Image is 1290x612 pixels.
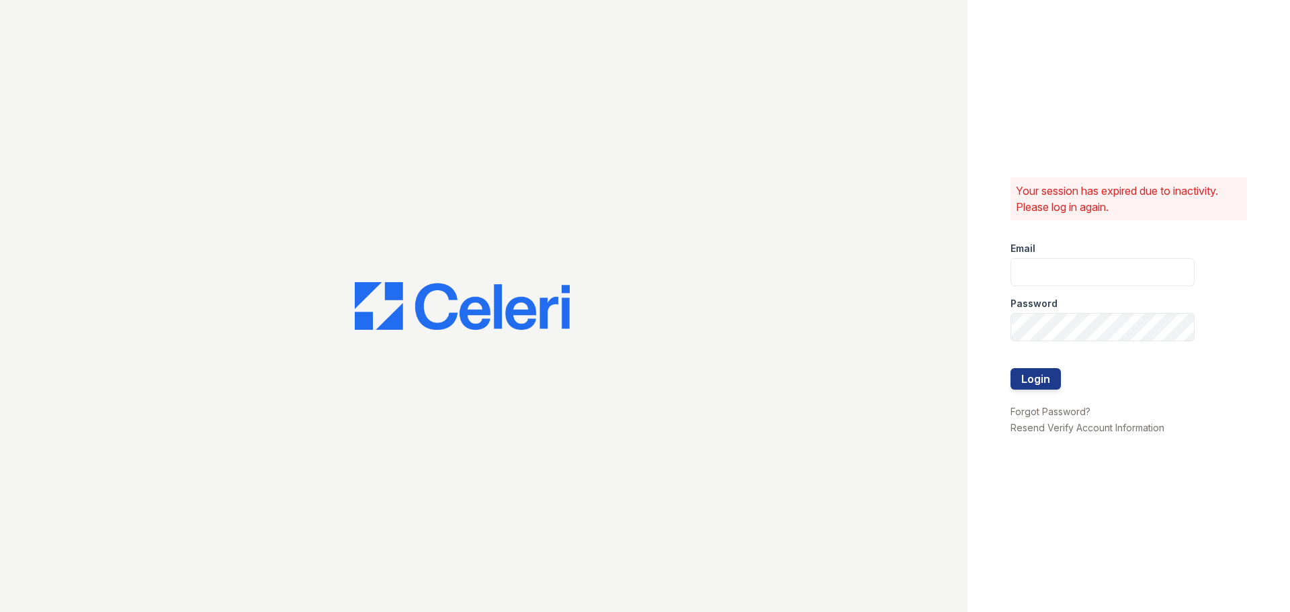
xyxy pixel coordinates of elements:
label: Email [1010,242,1035,255]
label: Password [1010,297,1058,310]
a: Resend Verify Account Information [1010,422,1164,433]
button: Login [1010,368,1061,390]
img: CE_Logo_Blue-a8612792a0a2168367f1c8372b55b34899dd931a85d93a1a3d3e32e68fde9ad4.png [355,282,570,331]
p: Your session has expired due to inactivity. Please log in again. [1016,183,1242,215]
a: Forgot Password? [1010,406,1090,417]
